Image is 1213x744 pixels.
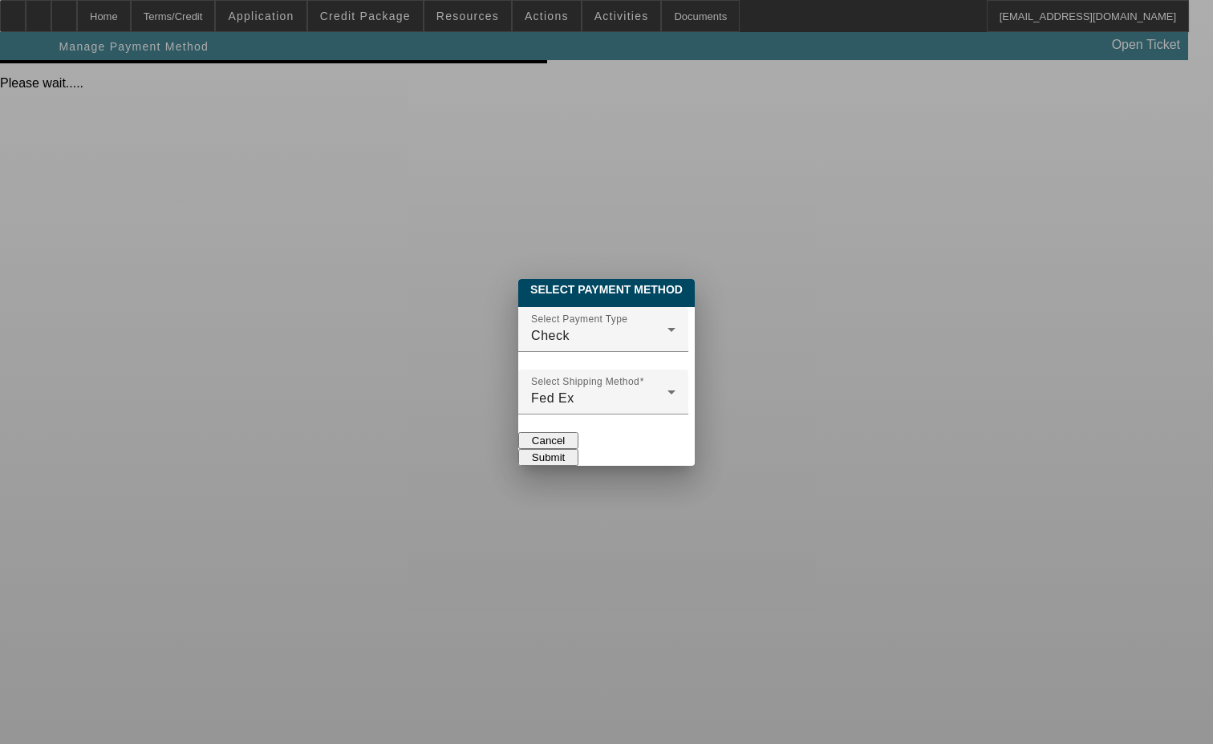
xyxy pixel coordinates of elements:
[531,313,627,324] mat-label: Select Payment Type
[531,329,570,342] span: Check
[531,391,574,405] span: Fed Ex
[518,432,578,449] button: Cancel
[531,376,639,386] mat-label: Select Shipping Method
[518,449,578,466] button: Submit
[530,283,683,296] span: Select Payment Method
